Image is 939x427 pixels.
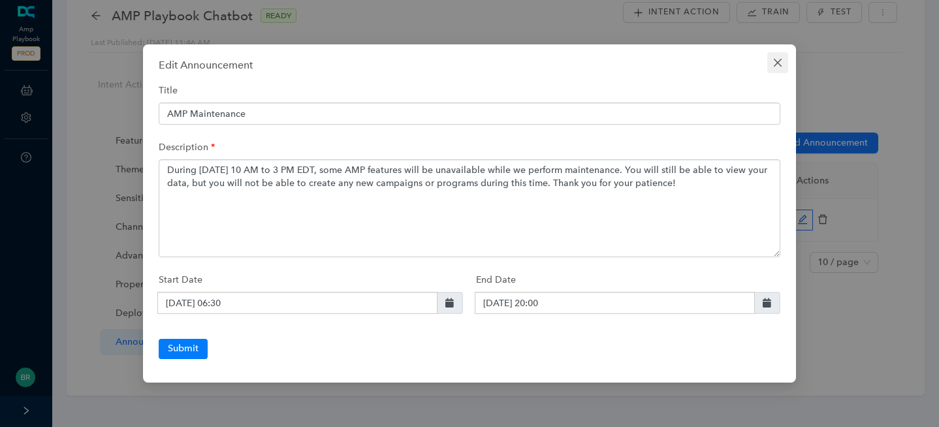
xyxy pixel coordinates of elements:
input: yyyy-MM-dd HH:mm [475,292,755,314]
input: yyyy-MM-dd HH:mm [157,292,438,314]
label: Description [159,135,215,159]
label: Title [159,78,178,103]
label: End Date [476,268,516,292]
label: Start Date [159,268,202,292]
button: Close [767,52,788,73]
div: Edit Announcement [159,57,780,73]
button: Submit [159,339,208,358]
span: close [772,57,783,68]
